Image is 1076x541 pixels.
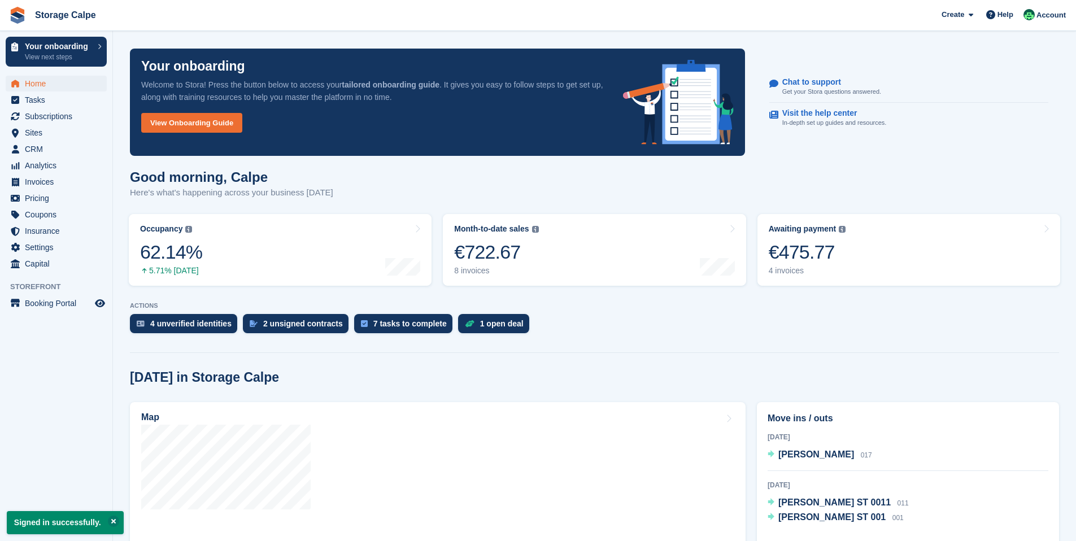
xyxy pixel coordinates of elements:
p: Welcome to Stora! Press the button below to access your . It gives you easy to follow steps to ge... [141,78,605,103]
a: 1 open deal [458,314,535,339]
span: Pricing [25,190,93,206]
span: CRM [25,141,93,157]
div: Occupancy [140,224,182,234]
span: Home [25,76,93,91]
a: Occupancy 62.14% 5.71% [DATE] [129,214,432,286]
a: Preview store [93,296,107,310]
p: Signed in successfully. [7,511,124,534]
a: Chat to support Get your Stora questions answered. [769,72,1048,103]
h2: [DATE] in Storage Calpe [130,370,279,385]
p: Chat to support [782,77,872,87]
span: Settings [25,239,93,255]
p: Your onboarding [141,60,245,73]
div: Month-to-date sales [454,224,529,234]
a: Visit the help center In-depth set up guides and resources. [769,103,1048,133]
img: verify_identity-adf6edd0f0f0b5bbfe63781bf79b02c33cf7c696d77639b501bdc392416b5a36.svg [137,320,145,327]
div: [DATE] [768,480,1048,490]
img: stora-icon-8386f47178a22dfd0bd8f6a31ec36ba5ce8667c1dd55bd0f319d3a0aa187defe.svg [9,7,26,24]
a: 4 unverified identities [130,314,243,339]
a: menu [6,92,107,108]
span: Sites [25,125,93,141]
img: icon-info-grey-7440780725fd019a000dd9b08b2336e03edf1995a4989e88bcd33f0948082b44.svg [185,226,192,233]
div: 8 invoices [454,266,538,276]
a: Your onboarding View next steps [6,37,107,67]
img: icon-info-grey-7440780725fd019a000dd9b08b2336e03edf1995a4989e88bcd33f0948082b44.svg [839,226,846,233]
div: 62.14% [140,241,202,264]
strong: tailored onboarding guide [342,80,439,89]
span: Create [942,9,964,20]
div: 5.71% [DATE] [140,266,202,276]
span: Storefront [10,281,112,293]
a: 7 tasks to complete [354,314,458,339]
a: menu [6,125,107,141]
p: Get your Stora questions answered. [782,87,881,97]
div: 4 invoices [769,266,846,276]
span: Booking Portal [25,295,93,311]
img: Calpe Storage [1023,9,1035,20]
a: menu [6,76,107,91]
img: deal-1b604bf984904fb50ccaf53a9ad4b4a5d6e5aea283cecdc64d6e3604feb123c2.svg [465,320,474,328]
div: 1 open deal [480,319,524,328]
span: Analytics [25,158,93,173]
span: Invoices [25,174,93,190]
p: ACTIONS [130,302,1059,309]
div: [DATE] [768,432,1048,442]
span: Account [1036,10,1066,21]
a: Month-to-date sales €722.67 8 invoices [443,214,746,286]
div: €722.67 [454,241,538,264]
a: menu [6,158,107,173]
span: 017 [861,451,872,459]
p: Visit the help center [782,108,878,118]
a: menu [6,174,107,190]
div: €475.77 [769,241,846,264]
span: [PERSON_NAME] ST 001 [778,512,886,522]
span: 011 [898,499,909,507]
p: Here's what's happening across your business [DATE] [130,186,333,199]
h2: Map [141,412,159,422]
img: task-75834270c22a3079a89374b754ae025e5fb1db73e45f91037f5363f120a921f8.svg [361,320,368,327]
img: icon-info-grey-7440780725fd019a000dd9b08b2336e03edf1995a4989e88bcd33f0948082b44.svg [532,226,539,233]
a: menu [6,239,107,255]
a: View Onboarding Guide [141,113,242,133]
span: Coupons [25,207,93,222]
span: Tasks [25,92,93,108]
a: menu [6,207,107,222]
img: onboarding-info-6c161a55d2c0e0a8cae90662b2fe09162a5109e8cc188191df67fb4f79e88e88.svg [623,60,734,145]
p: In-depth set up guides and resources. [782,118,887,128]
a: [PERSON_NAME] ST 001 001 [768,511,904,525]
h1: Good morning, Calpe [130,169,333,185]
div: 4 unverified identities [150,319,232,328]
span: [PERSON_NAME] ST 0011 [778,498,891,507]
h2: Move ins / outs [768,412,1048,425]
p: View next steps [25,52,92,62]
span: 001 [892,514,904,522]
a: Storage Calpe [31,6,101,24]
a: Awaiting payment €475.77 4 invoices [757,214,1060,286]
a: menu [6,108,107,124]
div: 7 tasks to complete [373,319,447,328]
span: Subscriptions [25,108,93,124]
a: menu [6,223,107,239]
span: Insurance [25,223,93,239]
a: menu [6,190,107,206]
a: menu [6,141,107,157]
a: [PERSON_NAME] ST 0011 011 [768,496,909,511]
a: 2 unsigned contracts [243,314,354,339]
p: Your onboarding [25,42,92,50]
span: Help [997,9,1013,20]
span: [PERSON_NAME] [778,450,854,459]
a: menu [6,256,107,272]
a: menu [6,295,107,311]
img: contract_signature_icon-13c848040528278c33f63329250d36e43548de30e8caae1d1a13099fd9432cc5.svg [250,320,258,327]
div: Awaiting payment [769,224,837,234]
a: [PERSON_NAME] 017 [768,448,872,463]
div: 2 unsigned contracts [263,319,343,328]
span: Capital [25,256,93,272]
